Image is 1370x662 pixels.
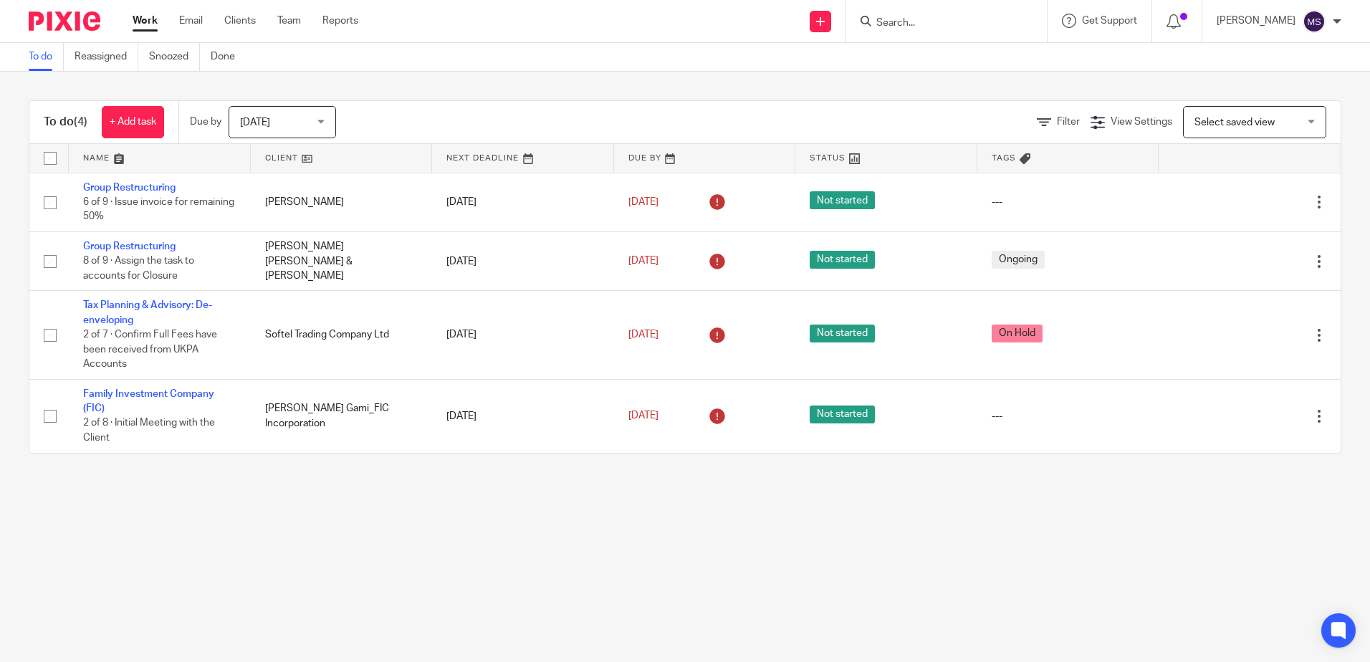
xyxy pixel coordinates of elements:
[628,330,658,340] span: [DATE]
[102,106,164,138] a: + Add task
[83,183,176,193] a: Group Restructuring
[251,231,433,290] td: [PERSON_NAME] [PERSON_NAME] & [PERSON_NAME]
[628,256,658,267] span: [DATE]
[240,117,270,128] span: [DATE]
[83,330,217,369] span: 2 of 7 · Confirm Full Fees have been received from UKPA Accounts
[83,197,234,222] span: 6 of 9 · Issue invoice for remaining 50%
[44,115,87,130] h1: To do
[432,231,614,290] td: [DATE]
[628,411,658,421] span: [DATE]
[83,300,212,325] a: Tax Planning & Advisory: De-enveloping
[432,291,614,379] td: [DATE]
[1082,16,1137,26] span: Get Support
[251,379,433,452] td: [PERSON_NAME] Gami_FIC Incorporation
[29,11,100,31] img: Pixie
[992,251,1045,269] span: Ongoing
[810,406,875,423] span: Not started
[133,14,158,28] a: Work
[810,325,875,342] span: Not started
[83,418,215,443] span: 2 of 8 · Initial Meeting with the Client
[992,195,1145,209] div: ---
[190,115,221,129] p: Due by
[810,251,875,269] span: Not started
[875,17,1004,30] input: Search
[75,43,138,71] a: Reassigned
[1057,117,1080,127] span: Filter
[74,116,87,128] span: (4)
[251,173,433,231] td: [PERSON_NAME]
[211,43,246,71] a: Done
[1194,117,1275,128] span: Select saved view
[322,14,358,28] a: Reports
[1111,117,1172,127] span: View Settings
[992,325,1043,342] span: On Hold
[628,197,658,207] span: [DATE]
[251,291,433,379] td: Softel Trading Company Ltd
[810,191,875,209] span: Not started
[992,409,1145,423] div: ---
[179,14,203,28] a: Email
[432,173,614,231] td: [DATE]
[992,154,1016,162] span: Tags
[29,43,64,71] a: To do
[1217,14,1295,28] p: [PERSON_NAME]
[224,14,256,28] a: Clients
[1303,10,1326,33] img: svg%3E
[83,389,214,413] a: Family Investment Company (FIC)
[83,256,194,282] span: 8 of 9 · Assign the task to accounts for Closure
[277,14,301,28] a: Team
[149,43,200,71] a: Snoozed
[83,241,176,251] a: Group Restructuring
[432,379,614,452] td: [DATE]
